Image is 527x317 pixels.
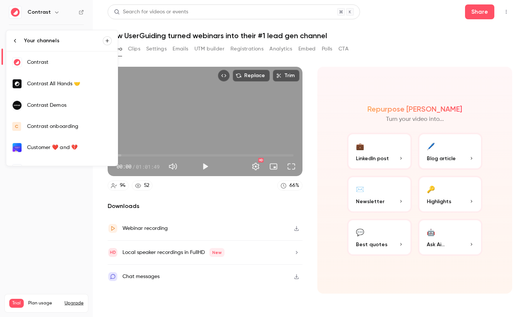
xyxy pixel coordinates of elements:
[13,101,22,110] img: Contrast Demos
[13,79,22,88] img: Contrast All Hands 🤝
[27,165,112,173] div: [PERSON_NAME] @ Contrast
[15,123,18,130] span: C
[27,144,112,151] div: Customer ❤️ and 💔
[13,143,22,152] img: Customer ❤️ and 💔
[27,102,112,109] div: Contrast Demos
[27,59,112,66] div: Contrast
[13,165,22,174] img: Nathan @ Contrast
[27,80,112,87] div: Contrast All Hands 🤝
[27,123,112,130] div: Contrast onboarding
[13,58,22,67] img: Contrast
[24,37,103,44] div: Your channels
